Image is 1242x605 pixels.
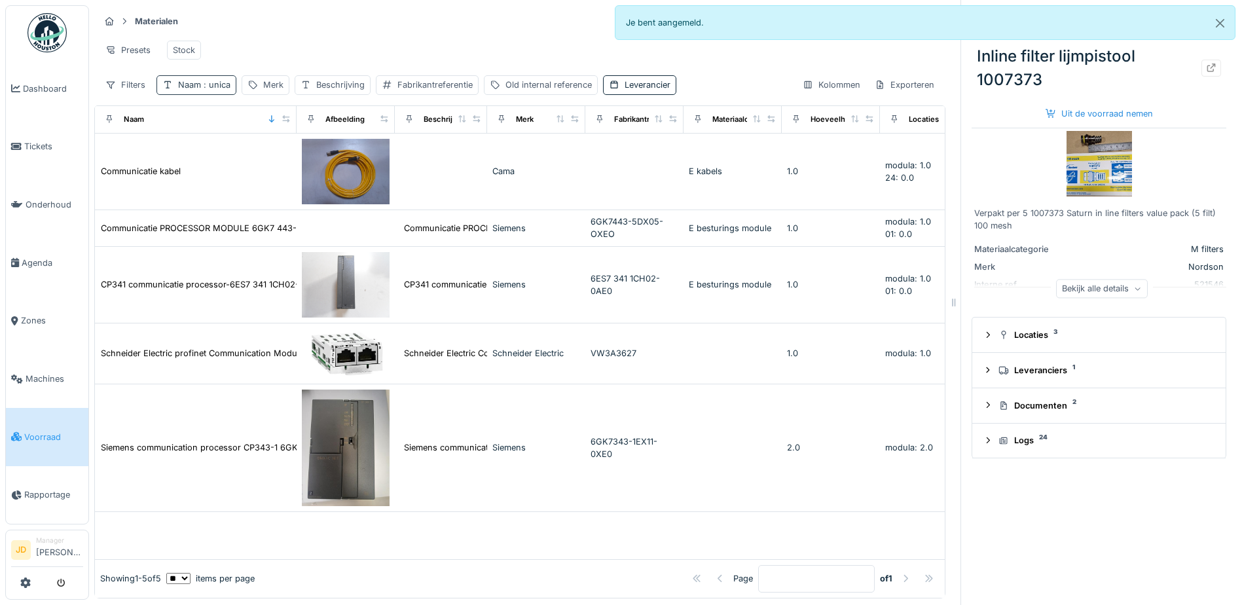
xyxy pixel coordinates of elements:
[101,441,369,454] div: Siemens communication processor CP343-1 6GK7343-1EX11-0XE0
[100,41,156,60] div: Presets
[977,394,1220,418] summary: Documenten2
[6,234,88,292] a: Agenda
[100,572,161,585] div: Showing 1 - 5 of 5
[27,13,67,52] img: Badge_color-CXgf-gQk.svg
[885,443,933,452] span: modula: 2.0
[885,160,931,170] span: modula: 1.0
[397,79,473,91] div: Fabrikantreferentie
[977,323,1220,347] summary: Locaties3
[302,329,390,378] img: Schneider Electric profinet Communication Module VW3A3627
[1040,105,1158,122] div: Uit de voorraad nemen
[302,252,390,318] img: CP341 communicatie processor-6ES7 341 1CH02-0AE0
[1078,261,1224,273] div: Nordson
[11,540,31,560] li: JD
[24,488,83,501] span: Rapportage
[689,165,776,177] div: E kabels
[101,278,321,291] div: CP341 communicatie processor-6ES7 341 1CH02-0AE0
[124,114,144,125] div: Naam
[404,441,624,454] div: Siemens communication processor CP343-1 6GK734...
[787,347,875,359] div: 1.0
[869,75,940,94] div: Exporteren
[787,278,875,291] div: 1.0
[787,441,875,454] div: 2.0
[36,536,83,545] div: Manager
[302,139,390,205] img: Communicatie kabel
[516,114,534,125] div: Merk
[733,572,753,585] div: Page
[492,165,580,177] div: Cama
[974,207,1224,232] div: Verpakt per 5 1007373 Saturn in line filters value pack (5 filt) 100 mesh
[6,118,88,176] a: Tickets
[787,222,875,234] div: 1.0
[885,217,931,227] span: modula: 1.0
[998,399,1210,412] div: Documenten
[404,347,625,359] div: Schneider Electric Communication Module VW3A362...
[1056,279,1148,298] div: Bekijk alle details
[101,165,181,177] div: Communicatie kabel
[23,82,83,95] span: Dashboard
[591,347,678,359] div: VW3A3627
[492,441,580,454] div: Siemens
[974,243,1072,255] div: Materiaalcategorie
[885,286,912,296] span: 01: 0.0
[492,347,580,359] div: Schneider Electric
[325,114,365,125] div: Afbeelding
[21,314,83,327] span: Zones
[302,390,390,507] img: Siemens communication processor CP343-1 6GK7343-1EX11-0XE0
[1078,243,1224,255] div: M filters
[166,572,255,585] div: items per page
[591,272,678,297] div: 6ES7 341 1CH02-0AE0
[173,44,195,56] div: Stock
[1067,131,1132,196] img: Inline filter lijmpistool 1007373
[26,373,83,385] span: Machines
[689,278,776,291] div: E besturings module
[316,79,365,91] div: Beschrijving
[974,261,1072,273] div: Merk
[880,572,892,585] strong: of 1
[625,79,670,91] div: Leverancier
[885,348,931,358] span: modula: 1.0
[101,347,352,359] div: Schneider Electric profinet Communication Module VW3A3627
[492,222,580,234] div: Siemens
[689,222,776,234] div: E besturings module
[11,536,83,567] a: JD Manager[PERSON_NAME]
[404,278,624,291] div: CP341 communicatie processor-6ES7 341 1CH02-0AE0
[404,222,553,234] div: Communicatie PROCESSOR MODULE
[811,114,856,125] div: Hoeveelheid
[885,274,931,284] span: modula: 1.0
[178,79,230,91] div: Naam
[130,15,183,27] strong: Materialen
[591,435,678,460] div: 6GK7343-1EX11-0XE0
[6,60,88,118] a: Dashboard
[26,198,83,211] span: Onderhoud
[998,329,1210,341] div: Locaties
[24,140,83,153] span: Tickets
[100,75,151,94] div: Filters
[615,5,1236,40] div: Je bent aangemeld.
[6,350,88,408] a: Machines
[36,536,83,564] li: [PERSON_NAME]
[885,173,914,183] span: 24: 0.0
[424,114,468,125] div: Beschrijving
[6,408,88,466] a: Voorraad
[614,114,682,125] div: Fabrikantreferentie
[972,39,1226,97] div: Inline filter lijmpistool 1007373
[201,80,230,90] span: : unica
[505,79,592,91] div: Old internal reference
[492,278,580,291] div: Siemens
[909,114,939,125] div: Locaties
[263,79,283,91] div: Merk
[787,165,875,177] div: 1.0
[22,257,83,269] span: Agenda
[977,429,1220,453] summary: Logs24
[797,75,866,94] div: Kolommen
[101,222,352,234] div: Communicatie PROCESSOR MODULE 6GK7 443-5DX05-OXEO
[977,358,1220,382] summary: Leveranciers1
[6,466,88,524] a: Rapportage
[24,431,83,443] span: Voorraad
[998,364,1210,376] div: Leveranciers
[591,215,678,240] div: 6GK7443-5DX05-OXEO
[712,114,778,125] div: Materiaalcategorie
[998,434,1210,447] div: Logs
[6,292,88,350] a: Zones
